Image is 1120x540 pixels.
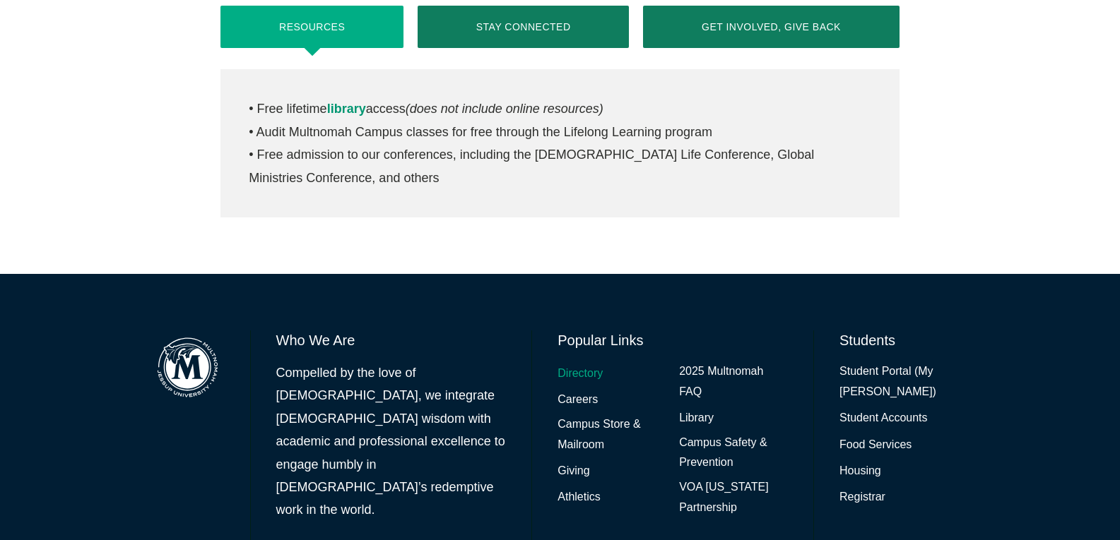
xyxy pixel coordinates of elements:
[558,461,589,481] a: Giving
[839,330,969,350] h6: Students
[249,97,871,189] p: • Free lifetime access • Audit Multnomah Campus classes for free through the Lifelong Learning pr...
[558,487,600,508] a: Athletics
[679,477,788,518] a: VOA [US_STATE] Partnership
[679,433,788,474] a: Campus Safety & Prevention
[558,390,598,410] a: Careers
[558,364,603,384] a: Directory
[276,361,507,522] p: Compelled by the love of [DEMOGRAPHIC_DATA], we integrate [DEMOGRAPHIC_DATA] wisdom with academic...
[839,361,969,402] a: Student Portal (My [PERSON_NAME])
[839,461,881,481] a: Housing
[558,414,666,455] a: Campus Store & Mailroom
[839,435,912,455] a: Food Services
[643,6,899,48] button: Get Involved, Give Back
[558,330,788,350] h6: Popular Links
[406,102,603,116] em: (does not include online resources)
[276,330,507,350] h6: Who We Are
[151,330,225,404] img: Multnomah Campus of Jessup University logo
[839,487,885,508] a: Registrar
[839,408,928,428] a: Student Accounts
[679,408,714,428] a: Library
[418,6,629,48] button: Stay Connected
[327,102,366,116] a: library
[679,361,788,402] a: 2025 Multnomah FAQ
[220,6,403,48] button: Resources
